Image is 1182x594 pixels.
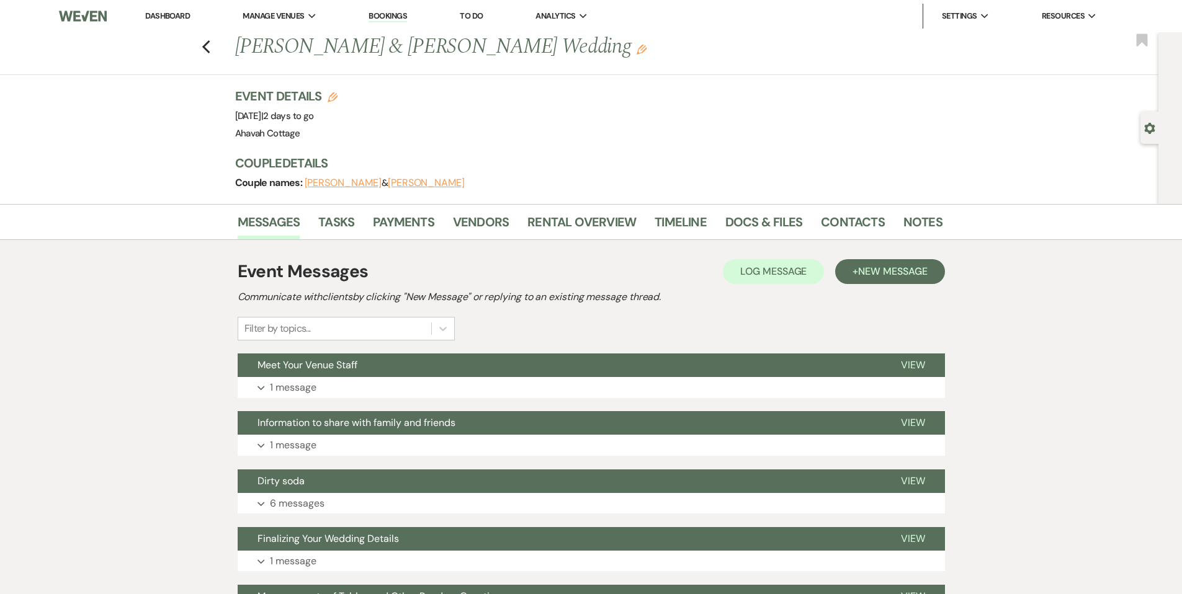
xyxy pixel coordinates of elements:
span: View [901,416,925,429]
span: Settings [942,10,977,22]
a: Docs & Files [725,212,802,239]
p: 1 message [270,437,316,453]
button: +New Message [835,259,944,284]
h1: Event Messages [238,259,369,285]
button: 1 message [238,435,945,456]
span: Couple names: [235,176,305,189]
h3: Event Details [235,87,338,105]
a: Contacts [821,212,885,239]
a: To Do [460,11,483,21]
button: Information to share with family and friends [238,411,881,435]
div: Filter by topics... [244,321,311,336]
button: View [881,411,945,435]
button: View [881,527,945,551]
span: [DATE] [235,110,314,122]
h1: [PERSON_NAME] & [PERSON_NAME] Wedding [235,32,791,62]
span: Manage Venues [243,10,304,22]
button: Meet Your Venue Staff [238,353,881,377]
p: 1 message [270,553,316,569]
button: 6 messages [238,493,945,514]
a: Dashboard [145,11,190,21]
a: Tasks [318,212,354,239]
h3: Couple Details [235,154,930,172]
a: Vendors [453,212,509,239]
a: Rental Overview [527,212,636,239]
p: 6 messages [270,495,325,512]
button: View [881,469,945,493]
img: Weven Logo [59,3,106,29]
span: Analytics [535,10,575,22]
a: Timeline [655,212,707,239]
span: Finalizing Your Wedding Details [257,532,399,545]
span: & [305,177,465,189]
p: 1 message [270,379,316,396]
span: 2 days to go [263,110,313,122]
button: Finalizing Your Wedding Details [238,527,881,551]
span: View [901,358,925,371]
button: View [881,353,945,377]
button: [PERSON_NAME] [388,178,465,188]
span: View [901,532,925,545]
button: 1 message [238,377,945,398]
span: New Message [858,265,927,278]
a: Notes [903,212,942,239]
span: Ahavah Cottage [235,127,300,140]
button: Dirty soda [238,469,881,493]
button: Log Message [723,259,824,284]
button: 1 message [238,551,945,572]
span: Meet Your Venue Staff [257,358,357,371]
span: Resources [1042,10,1085,22]
button: Open lead details [1144,122,1155,133]
span: Information to share with family and friends [257,416,455,429]
span: View [901,474,925,487]
span: Log Message [740,265,807,278]
a: Messages [238,212,300,239]
span: Dirty soda [257,474,305,487]
a: Bookings [369,11,407,22]
h2: Communicate with clients by clicking "New Message" or replying to an existing message thread. [238,290,945,304]
button: Edit [637,43,647,55]
a: Payments [373,212,434,239]
span: | [261,110,314,122]
button: [PERSON_NAME] [305,178,382,188]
